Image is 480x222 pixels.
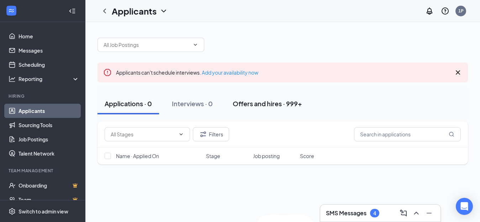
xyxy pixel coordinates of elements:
[19,132,79,146] a: Job Postings
[19,146,79,161] a: Talent Network
[111,130,175,138] input: All Stages
[159,7,168,15] svg: ChevronDown
[449,131,454,137] svg: MagnifyingGlass
[411,207,422,219] button: ChevronUp
[412,209,421,217] svg: ChevronUp
[233,99,302,108] div: Offers and hires · 999+
[116,152,159,159] span: Name · Applied On
[373,210,376,216] div: 4
[9,75,16,82] svg: Analysis
[354,127,461,141] input: Search in applications
[172,99,213,108] div: Interviews · 0
[326,209,366,217] h3: SMS Messages
[19,58,79,72] a: Scheduling
[398,207,409,219] button: ComposeMessage
[19,118,79,132] a: Sourcing Tools
[192,42,198,48] svg: ChevronDown
[9,208,16,215] svg: Settings
[116,69,258,76] span: Applicants can't schedule interviews.
[178,131,184,137] svg: ChevronDown
[9,93,78,99] div: Hiring
[456,198,473,215] div: Open Intercom Messenger
[193,127,229,141] button: Filter Filters
[9,168,78,174] div: Team Management
[441,7,449,15] svg: QuestionInfo
[19,29,79,43] a: Home
[100,7,109,15] svg: ChevronLeft
[202,69,258,76] a: Add your availability now
[425,209,433,217] svg: Minimize
[423,207,435,219] button: Minimize
[19,75,80,82] div: Reporting
[458,8,464,14] div: 1P
[300,152,314,159] span: Score
[105,99,152,108] div: Applications · 0
[8,7,15,14] svg: WorkstreamLogo
[425,7,434,15] svg: Notifications
[454,68,462,77] svg: Cross
[112,5,157,17] h1: Applicants
[19,178,79,193] a: OnboardingCrown
[206,152,220,159] span: Stage
[69,7,76,15] svg: Collapse
[253,152,280,159] span: Job posting
[399,209,408,217] svg: ComposeMessage
[104,41,190,49] input: All Job Postings
[19,104,79,118] a: Applicants
[19,193,79,207] a: TeamCrown
[19,43,79,58] a: Messages
[103,68,112,77] svg: Error
[19,208,68,215] div: Switch to admin view
[199,130,207,139] svg: Filter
